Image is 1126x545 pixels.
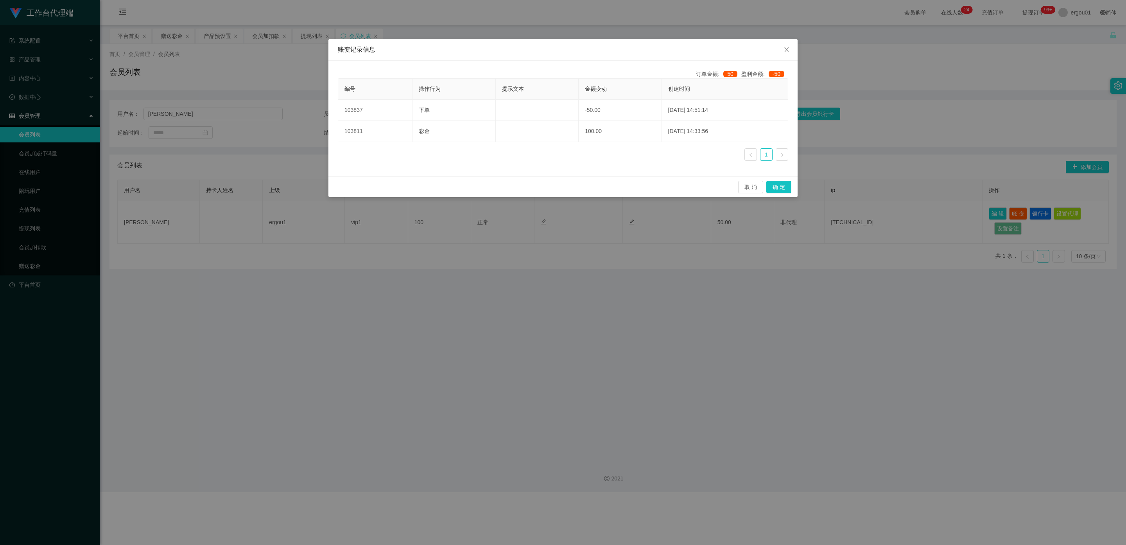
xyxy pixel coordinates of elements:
div: 盈利金额: [741,70,788,78]
span: 金额变动 [585,86,607,92]
li: 上一页 [744,148,757,161]
span: 编号 [344,86,355,92]
td: 下单 [412,100,495,121]
td: -50.00 [579,100,662,121]
td: 103811 [338,121,412,142]
span: -50 [769,71,784,77]
button: 确 定 [766,181,791,193]
div: 订单金额: [696,70,741,78]
span: 操作行为 [419,86,441,92]
td: 彩金 [412,121,495,142]
span: 提示文本 [502,86,524,92]
td: [DATE] 14:33:56 [662,121,788,142]
span: 50 [723,71,737,77]
i: 图标: close [784,47,790,53]
i: 图标: left [748,153,753,157]
li: 下一页 [776,148,788,161]
td: [DATE] 14:51:14 [662,100,788,121]
button: 取 消 [738,181,763,193]
a: 1 [760,149,772,160]
td: 100.00 [579,121,662,142]
li: 1 [760,148,773,161]
span: 创建时间 [668,86,690,92]
button: Close [776,39,798,61]
i: 图标: right [780,153,784,157]
td: 103837 [338,100,412,121]
div: 账变记录信息 [338,45,788,54]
